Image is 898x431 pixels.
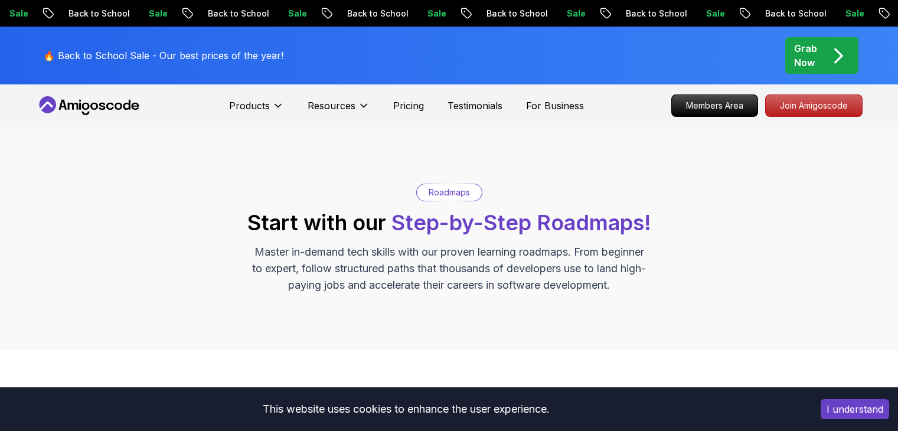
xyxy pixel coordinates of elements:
[697,8,734,19] p: Sale
[616,8,697,19] p: Back to School
[9,396,803,422] div: This website uses cookies to enhance the user experience.
[229,99,270,113] p: Products
[43,48,283,63] p: 🔥 Back to School Sale - Our best prices of the year!
[279,8,316,19] p: Sale
[393,99,424,113] a: Pricing
[672,95,757,116] p: Members Area
[766,95,862,116] p: Join Amigoscode
[247,211,651,234] h2: Start with our
[229,99,284,122] button: Products
[836,8,874,19] p: Sale
[448,99,502,113] a: Testimonials
[139,8,177,19] p: Sale
[308,99,355,113] p: Resources
[671,94,758,117] a: Members Area
[429,187,470,198] p: Roadmaps
[251,244,648,293] p: Master in-demand tech skills with our proven learning roadmaps. From beginner to expert, follow s...
[794,41,817,70] p: Grab Now
[391,210,651,236] span: Step-by-Step Roadmaps!
[821,399,889,419] button: Accept cookies
[198,8,279,19] p: Back to School
[338,8,418,19] p: Back to School
[59,8,139,19] p: Back to School
[308,99,370,122] button: Resources
[477,8,557,19] p: Back to School
[756,8,836,19] p: Back to School
[765,94,863,117] a: Join Amigoscode
[418,8,456,19] p: Sale
[557,8,595,19] p: Sale
[526,99,584,113] a: For Business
